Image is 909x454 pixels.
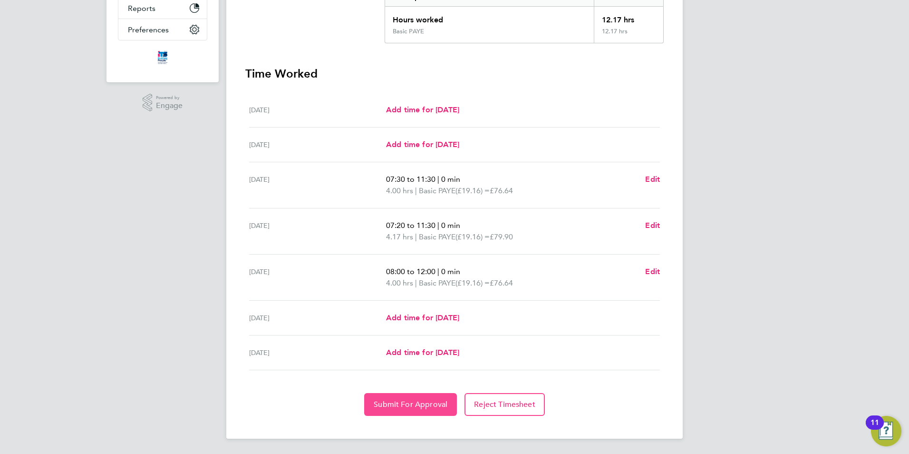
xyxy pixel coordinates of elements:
span: Submit For Approval [374,400,447,409]
span: 08:00 to 12:00 [386,267,435,276]
span: Edit [645,267,660,276]
span: | [437,221,439,230]
button: Reject Timesheet [464,393,545,416]
a: Go to home page [118,50,207,65]
span: | [415,186,417,195]
a: Edit [645,266,660,277]
div: [DATE] [249,312,386,324]
div: 12.17 hrs [594,7,663,28]
div: Hours worked [385,7,594,28]
span: | [415,278,417,287]
a: Add time for [DATE] [386,312,459,324]
div: 12.17 hrs [594,28,663,43]
span: Add time for [DATE] [386,140,459,149]
a: Add time for [DATE] [386,139,459,150]
h3: Time Worked [245,66,664,81]
span: Reports [128,4,155,13]
img: itsconstruction-logo-retina.png [156,50,169,65]
span: Reject Timesheet [474,400,535,409]
div: [DATE] [249,347,386,358]
a: Powered byEngage [143,94,183,112]
div: 11 [870,423,879,435]
span: | [437,267,439,276]
span: Basic PAYE [419,185,455,197]
div: [DATE] [249,266,386,289]
span: (£19.16) = [455,278,490,287]
span: | [437,175,439,184]
div: [DATE] [249,220,386,243]
span: (£19.16) = [455,186,490,195]
span: Preferences [128,25,169,34]
span: Powered by [156,94,183,102]
span: Add time for [DATE] [386,105,459,114]
span: Basic PAYE [419,277,455,289]
button: Submit For Approval [364,393,457,416]
span: 07:20 to 11:30 [386,221,435,230]
span: Edit [645,221,660,230]
span: 0 min [441,267,460,276]
span: Edit [645,175,660,184]
span: 4.00 hrs [386,186,413,195]
span: 0 min [441,175,460,184]
span: 0 min [441,221,460,230]
span: 4.17 hrs [386,232,413,241]
button: Open Resource Center, 11 new notifications [871,416,901,446]
span: £79.90 [490,232,513,241]
a: Edit [645,174,660,185]
a: Add time for [DATE] [386,104,459,116]
div: [DATE] [249,174,386,197]
div: Basic PAYE [393,28,424,35]
div: [DATE] [249,104,386,116]
span: Basic PAYE [419,231,455,243]
span: Add time for [DATE] [386,348,459,357]
span: Add time for [DATE] [386,313,459,322]
span: | [415,232,417,241]
div: [DATE] [249,139,386,150]
span: Engage [156,102,183,110]
span: (£19.16) = [455,232,490,241]
span: £76.64 [490,186,513,195]
span: 4.00 hrs [386,278,413,287]
span: 07:30 to 11:30 [386,175,435,184]
span: £76.64 [490,278,513,287]
button: Preferences [118,19,207,40]
a: Edit [645,220,660,231]
a: Add time for [DATE] [386,347,459,358]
